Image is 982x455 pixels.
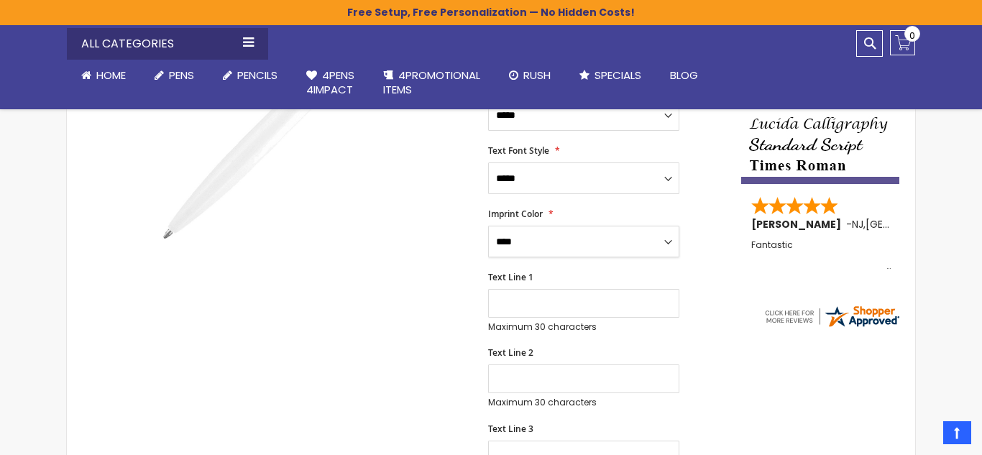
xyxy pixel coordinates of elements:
[595,68,641,83] span: Specials
[306,68,354,97] span: 4Pens 4impact
[852,217,863,231] span: NJ
[565,60,656,91] a: Specials
[369,60,495,106] a: 4PROMOTIONALITEMS
[488,271,533,283] span: Text Line 1
[488,397,679,408] p: Maximum 30 characters
[292,60,369,106] a: 4Pens4impact
[670,68,698,83] span: Blog
[67,60,140,91] a: Home
[488,346,533,359] span: Text Line 2
[383,68,480,97] span: 4PROMOTIONAL ITEMS
[866,217,971,231] span: [GEOGRAPHIC_DATA]
[751,217,846,231] span: [PERSON_NAME]
[488,423,533,435] span: Text Line 3
[741,45,899,184] img: font-personalization-examples
[96,68,126,83] span: Home
[763,303,901,329] img: 4pens.com widget logo
[208,60,292,91] a: Pencils
[488,208,543,220] span: Imprint Color
[169,68,194,83] span: Pens
[495,60,565,91] a: Rush
[237,68,277,83] span: Pencils
[751,240,891,271] div: Fantastic
[763,320,901,332] a: 4pens.com certificate URL
[67,28,268,60] div: All Categories
[656,60,712,91] a: Blog
[523,68,551,83] span: Rush
[890,30,915,55] a: 0
[909,29,915,42] span: 0
[140,60,208,91] a: Pens
[846,217,971,231] span: - ,
[488,321,679,333] p: Maximum 30 characters
[488,144,549,157] span: Text Font Style
[943,421,971,444] a: Top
